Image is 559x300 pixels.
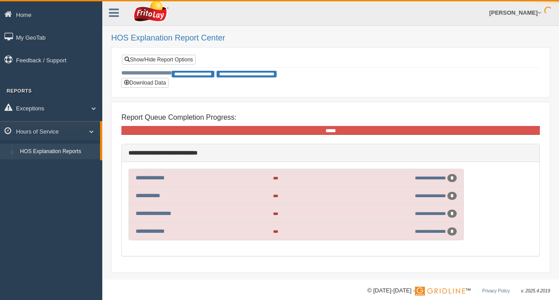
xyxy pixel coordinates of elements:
h4: Report Queue Completion Progress: [121,114,540,122]
a: HOS Violation Audit Reports [16,159,100,175]
a: HOS Explanation Reports [16,144,100,160]
span: v. 2025.4.2019 [521,288,550,293]
h2: HOS Explanation Report Center [111,34,550,43]
a: Privacy Policy [482,288,510,293]
div: © [DATE]-[DATE] - ™ [367,286,550,296]
button: Download Data [121,78,169,88]
img: Gridline [415,287,465,296]
a: Show/Hide Report Options [122,55,196,65]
